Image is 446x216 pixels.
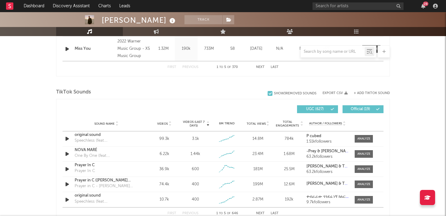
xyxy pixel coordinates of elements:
div: 1.68M [275,151,303,157]
a: Prayer In C [75,162,138,168]
button: First [167,212,176,215]
div: 1.44k [191,151,200,157]
div: 181M [244,166,272,172]
div: 1.51k followers [306,140,349,144]
div: 1 5 370 [211,64,244,71]
span: TikTok Sounds [56,89,91,96]
div: 2022 Warner Music Group - X5 Music Group [117,38,150,60]
input: Search for artists [313,2,404,10]
div: 3.1k [192,136,199,142]
button: Previous [182,212,198,215]
button: Next [256,212,265,215]
span: UGC ( 627 ) [301,107,329,111]
span: of [227,66,231,69]
button: UGC(627) [297,105,338,113]
button: 28 [421,4,425,8]
div: 192k [275,197,303,203]
strong: ቀብራራው ጎንደሬ ነኝ ከአርባያ በለሳ !!!!❤❤ [306,195,371,199]
strong: -Prey & [PERSON_NAME] & [PERSON_NAME] [306,149,388,153]
button: Previous [182,66,198,69]
strong: [PERSON_NAME] & The Prick [306,164,359,168]
div: 28 [423,2,428,6]
input: Search by song name or URL [301,49,365,54]
span: Official ( 19 ) [346,107,374,111]
button: + Add TikTok Sound [354,92,390,95]
div: 400 [192,181,199,187]
a: [PERSON_NAME] & The Prick [306,164,349,169]
button: Last [271,66,279,69]
div: Prayer in C - [PERSON_NAME] Remix [75,183,138,189]
span: Total Views [247,122,266,126]
div: [PERSON_NAME] [102,15,177,25]
div: 12.6M [275,181,303,187]
div: 10.7k [150,197,178,203]
div: 6M Trend [213,121,241,126]
div: 63.2k followers [306,155,349,159]
button: Official(19) [343,105,383,113]
strong: [PERSON_NAME] & The Prick & [PERSON_NAME] [306,182,395,186]
span: of [227,212,231,215]
div: 784k [275,136,303,142]
a: original sound [75,132,138,138]
div: 400 [192,197,199,203]
span: Total Engagements [275,120,300,127]
div: 6.22k [150,151,178,157]
strong: P cubed [306,134,321,138]
a: [PERSON_NAME] & The Prick & [PERSON_NAME] [306,182,349,186]
div: 36.9k [150,166,178,172]
div: 14.8M [244,136,272,142]
div: 600 [192,166,199,172]
span: to [219,66,223,69]
div: Speechless (feat. [PERSON_NAME]) - Extended Mix [75,138,138,144]
div: Prayer In C [75,168,95,174]
span: to [219,212,223,215]
div: 99.3k [150,136,178,142]
a: P cubed [306,134,349,138]
div: 2.87M [244,197,272,203]
a: -Prey & [PERSON_NAME] & [PERSON_NAME] [306,149,349,154]
button: Next [256,66,265,69]
div: 9.7k followers [306,200,349,204]
div: Show 3 Removed Sounds [274,92,316,96]
button: First [167,66,176,69]
button: + Add TikTok Sound [348,92,390,95]
span: Sound Name [94,122,115,126]
div: 63.2k followers [306,170,349,174]
div: 25.5M [275,166,303,172]
button: Track [184,15,222,24]
button: Last [271,212,279,215]
span: Videos (last 7 days) [181,120,206,127]
div: One By One (feat. [GEOGRAPHIC_DATA]) [75,153,138,159]
div: 23.4M [244,151,272,157]
div: 199M [244,181,272,187]
div: Speechless (feat. [PERSON_NAME]) - Extended Mix [75,199,138,205]
span: Author / Followers [309,122,342,126]
a: ቀብራራው ጎንደሬ ነኝ ከአርባያ በለሳ !!!!❤❤ [306,195,349,199]
a: NOVA MARÉ [75,147,138,153]
span: Videos [157,122,168,126]
a: original sound [75,193,138,199]
a: Prayer in C ([PERSON_NAME] Radio Edit) [75,177,138,184]
button: Export CSV [323,91,348,95]
div: 74.4k [150,181,178,187]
